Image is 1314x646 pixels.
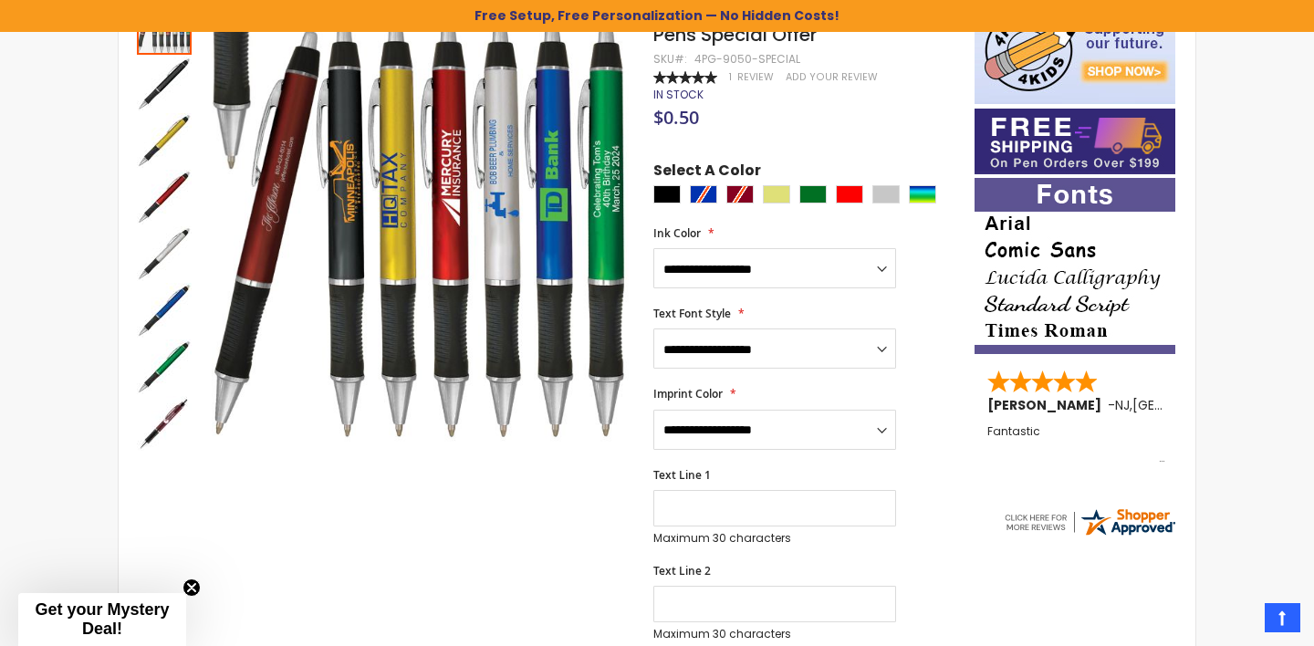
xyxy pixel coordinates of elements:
[729,70,777,84] a: 1 Review
[653,161,761,185] span: Select A Color
[137,111,193,168] div: The Barton Custom Pens Special Offer
[137,394,192,451] div: The Barton Custom Pens Special Offer
[1002,526,1177,542] a: 4pens.com certificate URL
[137,113,192,168] img: The Barton Custom Pens Special Offer
[137,55,193,111] div: The Barton Custom Pens Special Offer
[987,396,1108,414] span: [PERSON_NAME]
[653,88,704,102] div: Availability
[1163,597,1314,646] iframe: Google Customer Reviews
[653,51,687,67] strong: SKU
[799,185,827,203] div: Green
[975,109,1175,174] img: Free shipping on orders over $199
[137,168,193,224] div: The Barton Custom Pens Special Offer
[653,306,731,321] span: Text Font Style
[137,283,192,338] img: The Barton Custom Pens Special Offer
[763,185,790,203] div: Gold
[1115,396,1130,414] span: NJ
[653,185,681,203] div: Black
[137,224,193,281] div: The Barton Custom Pens Special Offer
[1108,396,1267,414] span: - ,
[653,225,701,241] span: Ink Color
[653,71,717,84] div: 100%
[35,600,169,638] span: Get your Mystery Deal!
[975,178,1175,354] img: font-personalization-examples
[909,185,936,203] div: Assorted
[694,52,800,67] div: 4PG-9050-SPECIAL
[137,57,192,111] img: The Barton Custom Pens Special Offer
[836,185,863,203] div: Red
[729,70,732,84] span: 1
[786,70,878,84] a: Add Your Review
[18,593,186,646] div: Get your Mystery Deal!Close teaser
[212,25,629,442] img: The Barton Custom Pens Special Offer
[137,338,193,394] div: The Barton Custom Pens Special Offer
[137,226,192,281] img: The Barton Custom Pens Special Offer
[653,563,711,578] span: Text Line 2
[137,396,192,451] img: The Barton Custom Pens Special Offer
[137,339,192,394] img: The Barton Custom Pens Special Offer
[653,467,711,483] span: Text Line 1
[137,170,192,224] img: The Barton Custom Pens Special Offer
[182,578,201,597] button: Close teaser
[653,87,704,102] span: In stock
[1002,505,1177,538] img: 4pens.com widget logo
[137,281,193,338] div: The Barton Custom Pens Special Offer
[1132,396,1267,414] span: [GEOGRAPHIC_DATA]
[653,627,896,641] p: Maximum 30 characters
[653,531,896,546] p: Maximum 30 characters
[737,70,774,84] span: Review
[872,185,900,203] div: Silver
[987,425,1164,464] div: Fantastic
[653,105,699,130] span: $0.50
[653,386,723,401] span: Imprint Color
